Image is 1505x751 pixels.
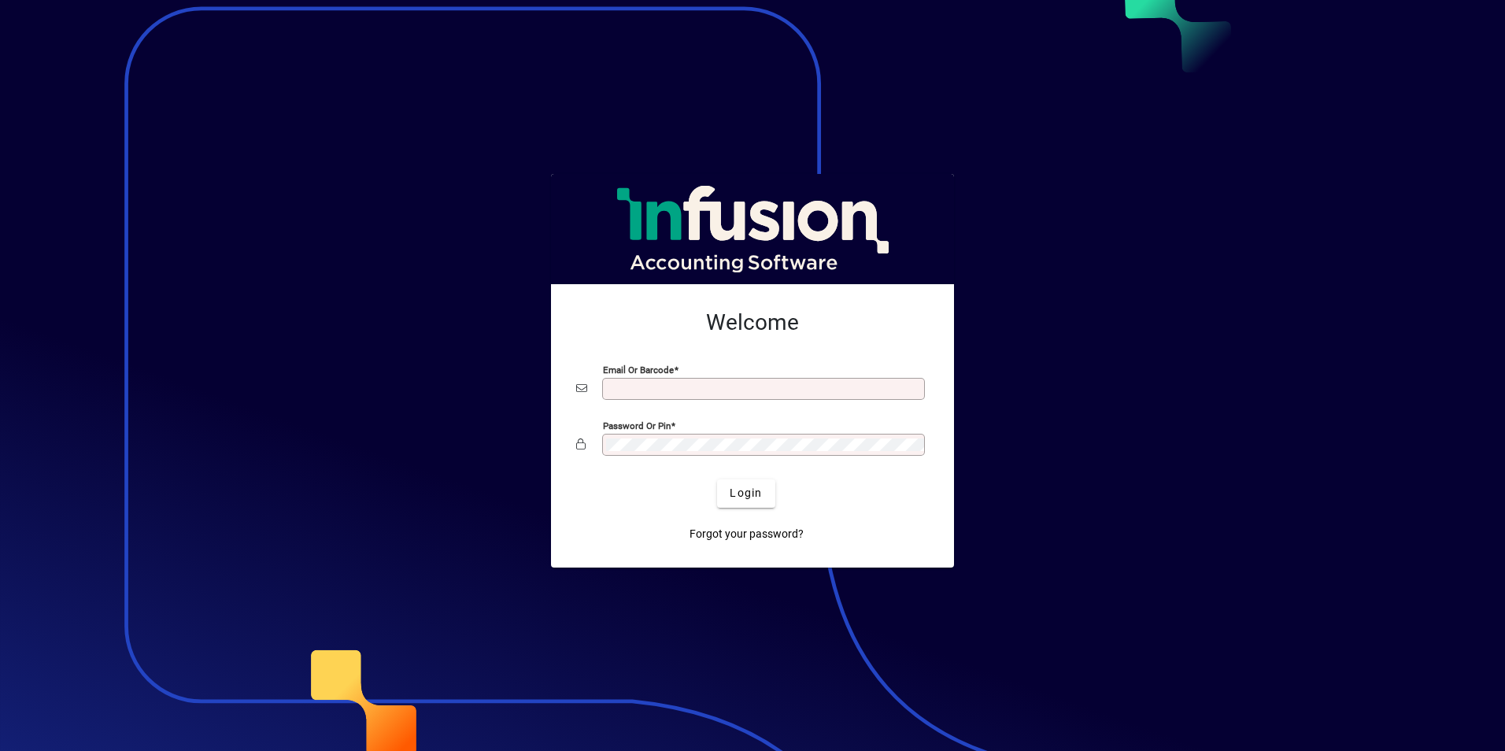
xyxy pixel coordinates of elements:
h2: Welcome [576,309,929,336]
mat-label: Email or Barcode [603,364,674,375]
a: Forgot your password? [683,520,810,549]
span: Login [730,485,762,501]
button: Login [717,479,775,508]
span: Forgot your password? [690,526,804,542]
mat-label: Password or Pin [603,420,671,431]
